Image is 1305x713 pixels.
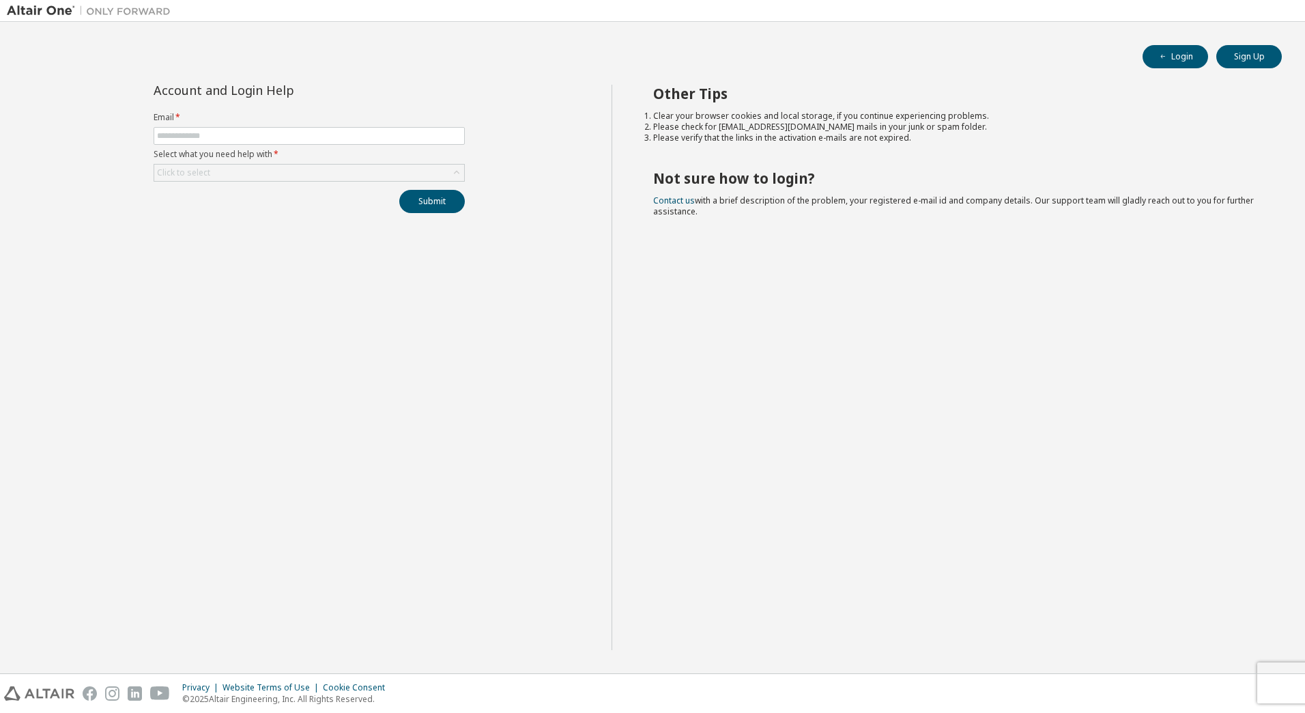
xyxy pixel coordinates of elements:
[653,122,1258,132] li: Please check for [EMAIL_ADDRESS][DOMAIN_NAME] mails in your junk or spam folder.
[653,111,1258,122] li: Clear your browser cookies and local storage, if you continue experiencing problems.
[653,169,1258,187] h2: Not sure how to login?
[4,686,74,701] img: altair_logo.svg
[223,682,323,693] div: Website Terms of Use
[128,686,142,701] img: linkedin.svg
[653,132,1258,143] li: Please verify that the links in the activation e-mails are not expired.
[182,682,223,693] div: Privacy
[105,686,119,701] img: instagram.svg
[323,682,393,693] div: Cookie Consent
[653,85,1258,102] h2: Other Tips
[154,165,464,181] div: Click to select
[399,190,465,213] button: Submit
[653,195,1254,217] span: with a brief description of the problem, your registered e-mail id and company details. Our suppo...
[1143,45,1208,68] button: Login
[7,4,177,18] img: Altair One
[154,149,465,160] label: Select what you need help with
[154,112,465,123] label: Email
[154,85,403,96] div: Account and Login Help
[150,686,170,701] img: youtube.svg
[83,686,97,701] img: facebook.svg
[157,167,210,178] div: Click to select
[653,195,695,206] a: Contact us
[182,693,393,705] p: © 2025 Altair Engineering, Inc. All Rights Reserved.
[1216,45,1282,68] button: Sign Up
